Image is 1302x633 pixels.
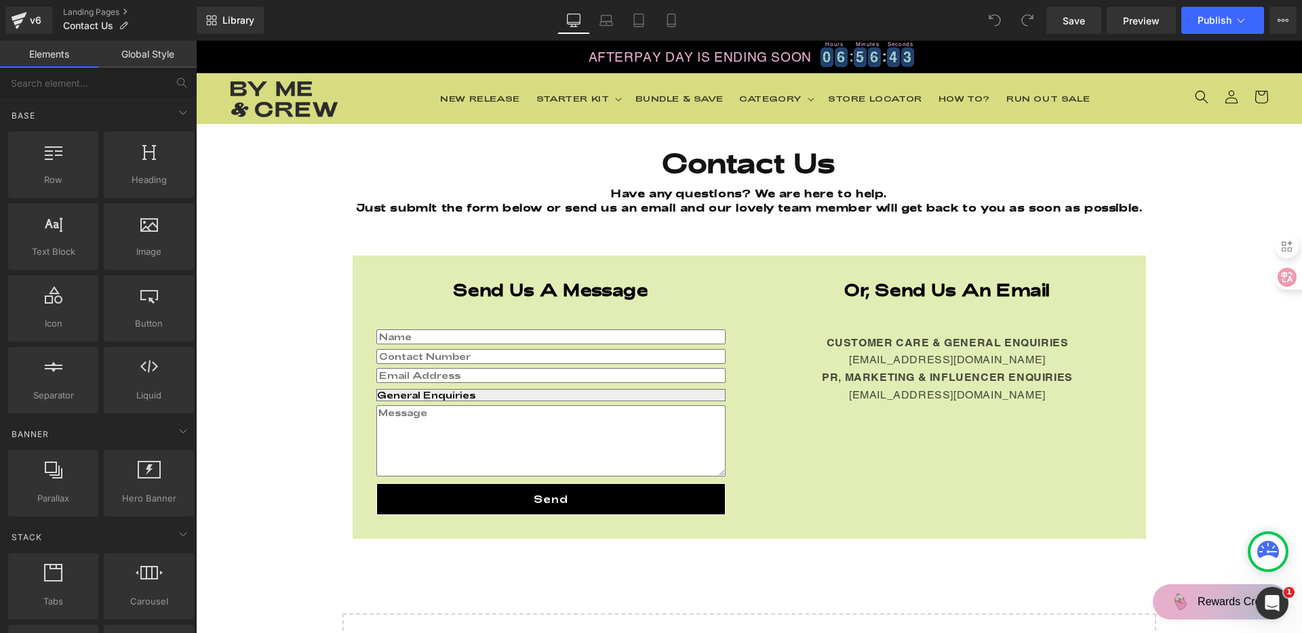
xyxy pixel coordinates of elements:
div: 0 [625,7,637,16]
a: New Release [236,45,332,72]
span: New Release [244,53,324,62]
span: Category [543,53,606,62]
span: Heading [108,173,190,187]
summary: Starter Kit [332,45,432,72]
input: Name [180,289,530,304]
div: 3 [705,7,718,16]
div: 6 [672,17,685,26]
a: Store Locator [624,45,734,72]
summary: Category [535,45,624,72]
span: Starter Kit [340,53,414,62]
span: Hero Banner [108,491,190,506]
div: 6 [639,7,652,16]
span: Carousel [108,594,190,609]
span: Image [108,245,190,259]
summary: Search [991,41,1021,71]
span: AFTERPAY DAY IS ENDING SOON [393,5,616,27]
div: 4 [691,7,704,16]
span: Contact Us [63,20,113,31]
a: Bundle & Save [431,45,535,72]
span: Separator [12,388,94,403]
img: By Me and Crew [34,39,142,78]
span: Library [222,14,254,26]
span: Banner [10,428,50,441]
span: Base [10,109,37,122]
button: Undo [981,7,1008,34]
span: Run Out Sale [810,53,894,62]
span: Bundle & Save [439,53,527,62]
span: Publish [1198,15,1231,26]
button: Send [180,443,530,474]
a: Preview [1107,7,1176,34]
a: Laptop [590,7,623,34]
h3: Just submit the form below or send us an email and our lovely team member will get back to you as... [157,160,950,174]
a: Global Style [98,41,197,68]
span: 1 [1284,587,1295,598]
div: 5 [658,17,671,26]
span: Button [108,316,190,331]
h3: Have any questions? We are here to help. [157,146,950,160]
span: Text Block [12,245,94,259]
a: How to? [734,45,802,72]
div: 5 [658,7,671,16]
p: [EMAIL_ADDRESS][DOMAIN_NAME] [564,310,940,328]
span: Row [12,173,94,187]
span: Icon [12,316,94,331]
a: New Library [197,7,264,34]
span: Tabs [12,594,94,609]
div: 6 [672,7,685,16]
strong: PR, MARKETING & INFLUENCER ENQUIRIES [626,330,877,343]
div: v6 [27,12,44,29]
span: Stack [10,531,43,544]
button: Publish [1181,7,1264,34]
span: Store Locator [632,53,726,62]
h1: Contact Us [157,104,950,139]
a: Tablet [623,7,655,34]
iframe: Intercom live chat [1256,587,1288,619]
span: Parallax [12,491,94,506]
a: Desktop [557,7,590,34]
h2: Or, Send Us An Email [564,239,940,260]
span: Preview [1123,14,1160,28]
button: Redo [1014,7,1041,34]
p: [EMAIL_ADDRESS][DOMAIN_NAME] [564,346,940,363]
a: Landing Pages [63,7,197,18]
button: More [1269,7,1297,34]
div: 4 [691,17,704,26]
span: How to? [743,53,794,62]
a: Run Out Sale [802,45,902,72]
strong: CUSTOMER CARE & GENERAL ENQUIRIES [631,295,873,308]
div: 3 [705,17,718,26]
div: 6 [639,17,652,26]
span: Liquid [108,388,190,403]
h2: Send Us A Message [167,239,543,260]
a: Mobile [655,7,688,34]
input: Email Address [180,327,530,342]
span: Save [1063,14,1085,28]
input: Contact Number [180,308,530,323]
a: v6 [5,7,52,34]
div: 0 [625,17,637,26]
